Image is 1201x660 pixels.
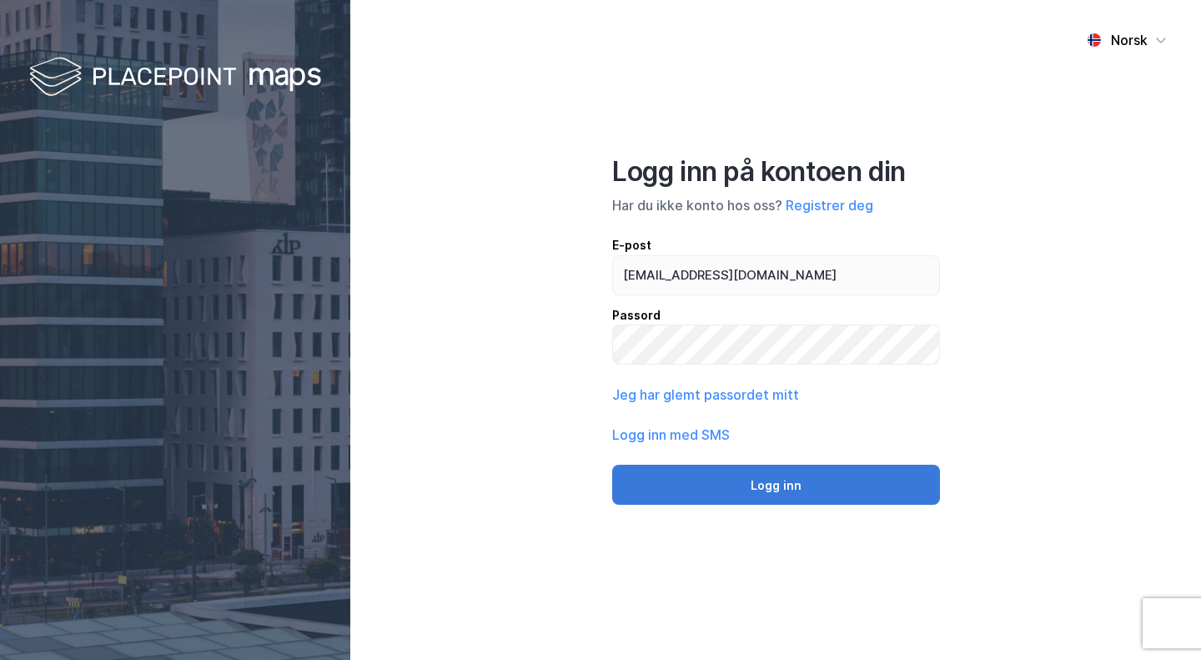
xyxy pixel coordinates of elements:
[612,425,730,445] button: Logg inn med SMS
[29,53,321,103] img: logo-white.f07954bde2210d2a523dddb988cd2aa7.svg
[612,385,799,405] button: Jeg har glemt passordet mitt
[786,195,873,215] button: Registrer deg
[612,465,940,505] button: Logg inn
[612,155,940,189] div: Logg inn på kontoen din
[1111,30,1148,50] div: Norsk
[612,235,940,255] div: E-post
[1118,580,1201,660] iframe: Chat Widget
[612,195,940,215] div: Har du ikke konto hos oss?
[612,305,940,325] div: Passord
